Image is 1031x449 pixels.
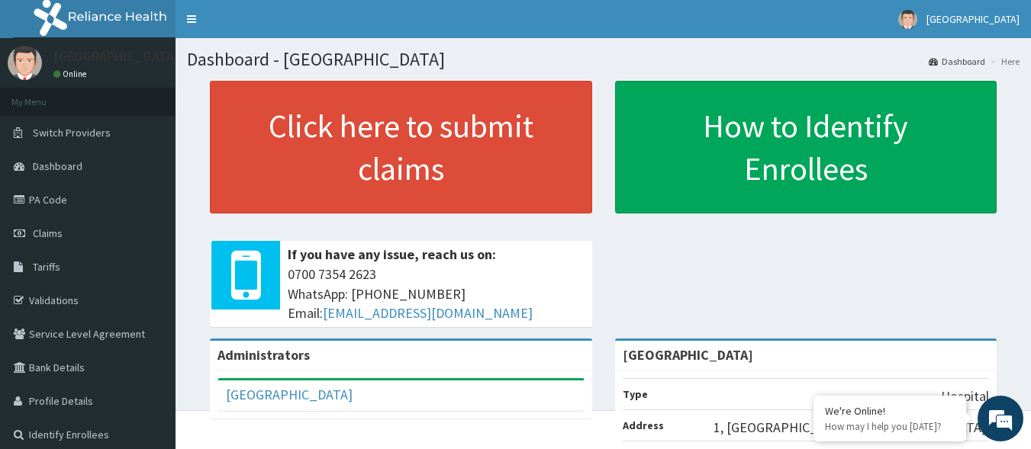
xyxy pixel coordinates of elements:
[623,346,753,364] strong: [GEOGRAPHIC_DATA]
[926,12,1020,26] span: [GEOGRAPHIC_DATA]
[33,260,60,274] span: Tariffs
[33,226,63,240] span: Claims
[33,126,111,140] span: Switch Providers
[187,50,1020,69] h1: Dashboard - [GEOGRAPHIC_DATA]
[825,420,955,433] p: How may I help you today?
[623,419,664,432] b: Address
[941,386,989,406] p: Hospital
[623,387,648,401] b: Type
[226,386,353,403] a: [GEOGRAPHIC_DATA]
[8,46,42,80] img: User Image
[825,404,955,418] div: We're Online!
[33,159,82,173] span: Dashboard
[53,50,179,63] p: [GEOGRAPHIC_DATA]
[987,55,1020,68] li: Here
[210,81,592,213] a: Click here to submit claims
[288,245,496,263] b: If you have any issue, reach us on:
[217,346,310,364] b: Administrators
[714,418,989,438] p: 1, [GEOGRAPHIC_DATA], [GEOGRAPHIC_DATA].
[929,55,985,68] a: Dashboard
[323,304,533,322] a: [EMAIL_ADDRESS][DOMAIN_NAME]
[898,10,917,29] img: User Image
[53,69,90,79] a: Online
[288,265,585,323] span: 0700 7354 2623 WhatsApp: [PHONE_NUMBER] Email:
[615,81,997,213] a: How to Identify Enrollees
